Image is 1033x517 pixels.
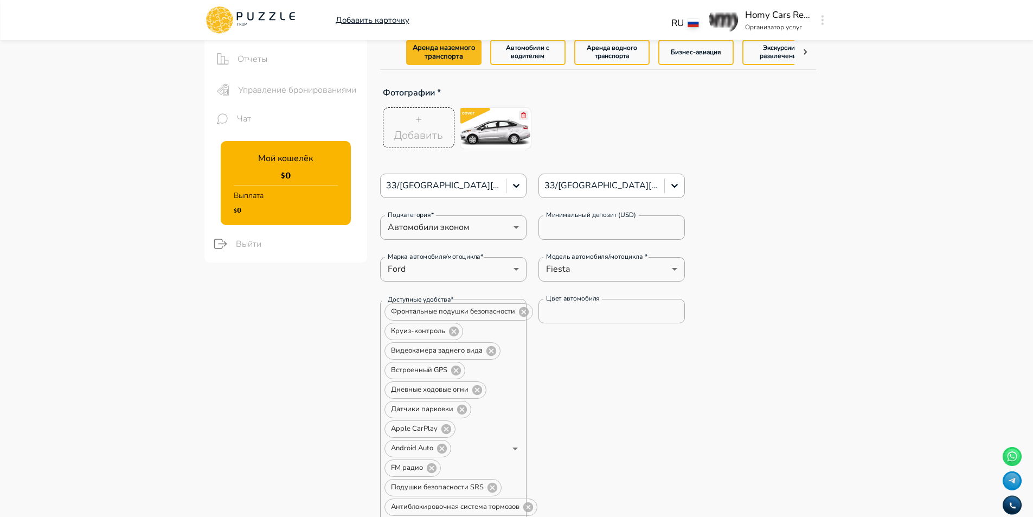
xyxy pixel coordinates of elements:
div: basic tabs [402,35,794,69]
h1: $ 0 [281,169,291,181]
p: Фотографии * [380,81,786,105]
label: Минимальный депозит (USD) [546,210,636,220]
div: Круиз-контроль [384,323,463,340]
div: sidebar iconsОтчеты [204,43,367,74]
span: Android Auto [385,442,439,455]
div: Автомобили эконом [380,216,527,238]
label: Модель автомобиля/мотоцикла * [546,252,647,261]
div: Android Auto [384,440,451,457]
span: Антиблокировочная система тормозов [385,501,525,513]
button: Open [508,441,523,456]
button: sidebar icons [213,110,232,128]
p: Выплата [234,186,264,206]
span: Датчики парковки [385,403,459,416]
p: Homy Cars Rental [745,8,810,22]
label: Цвет автомобиля [546,294,600,303]
label: Доступные удобства* [388,295,454,304]
div: FM радио [384,459,441,477]
div: Антиблокировочная система тормозов [384,499,537,516]
span: Чат [237,112,358,125]
a: Добавить карточку [336,14,409,27]
div: Фронтальные подушки безопасности [384,303,533,321]
div: Датчики парковки [384,401,471,418]
span: FM радио [385,462,429,474]
span: Дневные ходовые огни [385,384,474,396]
span: Apple CarPlay [385,423,444,435]
label: Марка автомобиля/мотоцикла* [388,252,483,261]
div: Fiesta [538,258,685,280]
div: logoutВыйти [202,229,367,258]
p: Организатор услуг [745,22,810,32]
p: RU [671,16,684,30]
label: Подкатегория* [388,210,434,220]
button: Аренда наземного транспорта [406,40,482,65]
span: Фронтальные подушки безопасности [385,305,521,318]
div: sidebar iconsУправление бронированиями [204,74,367,105]
span: Отчеты [238,53,358,66]
img: profile_picture PuzzleTrip [709,4,739,34]
button: logout [210,234,230,254]
span: Видеокамера заднего вида [385,344,489,357]
div: Дневные ходовые огни [384,381,486,399]
div: Apple CarPlay [384,420,455,438]
button: sidebar icons [213,79,233,101]
span: Подушки безопасности SRS [385,481,490,494]
span: Выйти [236,238,358,251]
img: lang [688,19,699,27]
span: Управление бронированиями [238,84,358,97]
div: Видеокамера заднего вида [384,342,501,360]
span: Встроенный GPS [385,364,453,376]
p: Мой кошелёк [258,152,313,165]
div: sidebar iconsЧат [204,105,367,132]
div: Подушки безопасности SRS [384,479,502,496]
div: Ford [380,258,527,280]
p: + [415,111,422,127]
span: Круиз-контроль [385,325,451,337]
div: Встроенный GPS [384,362,465,379]
h1: $0 [234,206,264,214]
button: sidebar icons [213,48,232,70]
img: Thumbnail 0 [460,108,531,149]
p: Добавить [394,127,443,144]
